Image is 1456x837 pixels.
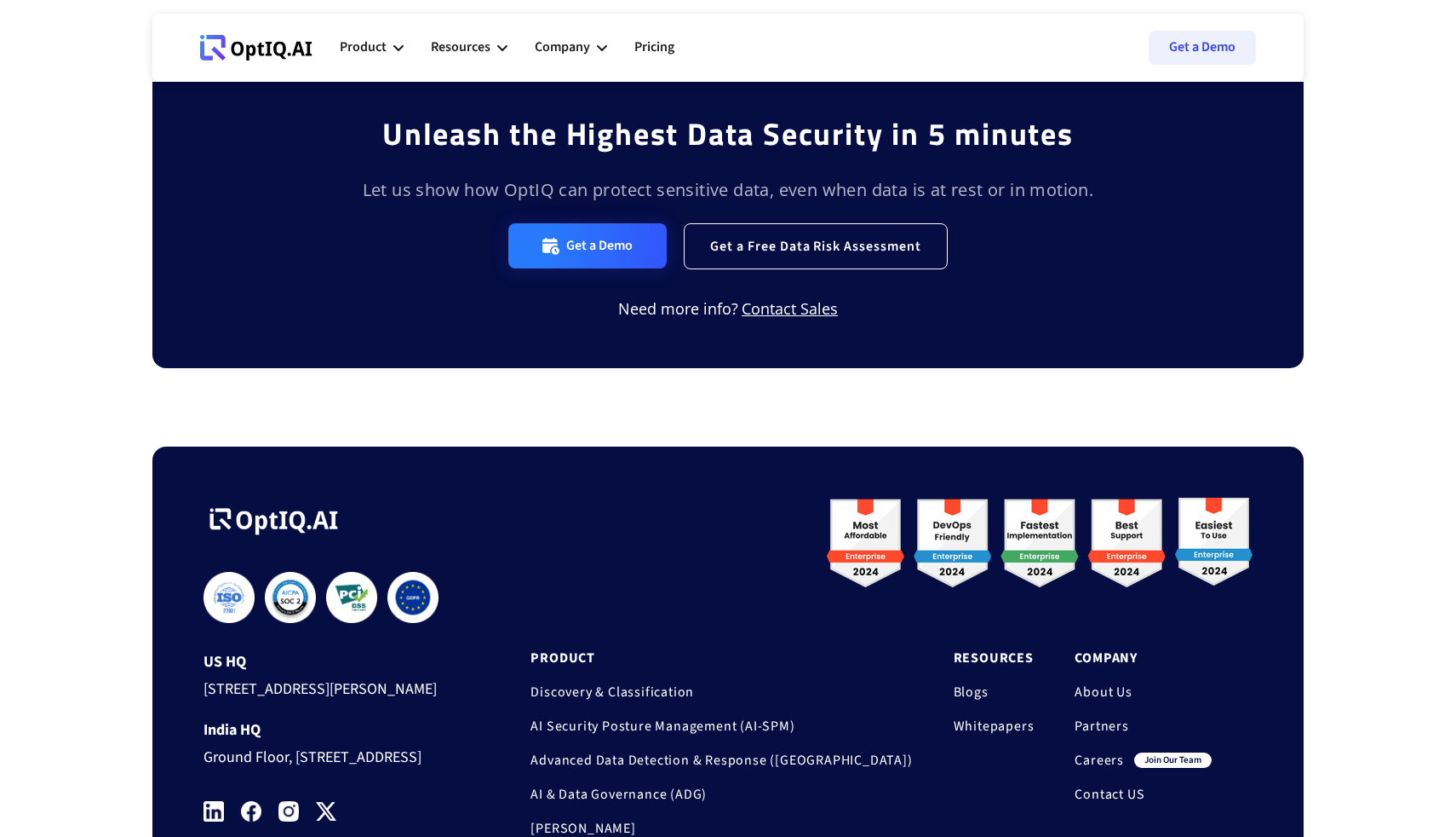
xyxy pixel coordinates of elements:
[363,178,1094,201] strong: Let us show how OptIQ can protect sensitive data, even when data is at rest or in motion.
[431,36,490,59] div: Resources
[1075,786,1212,803] a: Contact US
[508,223,667,268] a: Get a Demo
[203,654,466,671] div: US HQ
[1075,649,1212,667] a: Company
[1075,718,1212,735] a: Partners
[203,671,466,702] div: [STREET_ADDRESS][PERSON_NAME]
[954,684,1035,701] a: Blogs
[200,60,201,61] div: Webflow Homepage
[1149,31,1256,65] a: Get a Demo
[530,718,912,735] a: AI Security Posture Management (AI-SPM)
[742,300,838,317] a: Contact Sales
[535,22,607,73] div: Company
[618,300,742,317] div: Need more info?
[634,22,674,73] a: Pricing
[340,36,387,59] div: Product
[382,114,1074,154] div: Unleash the Highest Data Security in 5 minutes
[530,752,912,769] a: Advanced Data Detection & Response ([GEOGRAPHIC_DATA])
[566,237,633,255] div: Get a Demo
[530,684,912,701] a: Discovery & Classification
[431,22,507,73] div: Resources
[200,22,312,73] a: Webflow Homepage
[954,649,1035,667] a: Resources
[1075,752,1124,769] a: Careers
[1075,684,1212,701] a: About Us
[203,739,466,771] div: Ground Floor, [STREET_ADDRESS]
[340,22,404,73] div: Product
[1134,753,1212,768] div: join our team
[530,649,912,667] a: Product
[684,223,948,269] a: Get a Free Data Risk Assessment
[203,722,466,739] div: India HQ
[530,786,912,803] a: AI & Data Governance (ADG)
[530,820,912,837] a: [PERSON_NAME]
[535,36,590,59] div: Company
[954,718,1035,735] a: Whitepapers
